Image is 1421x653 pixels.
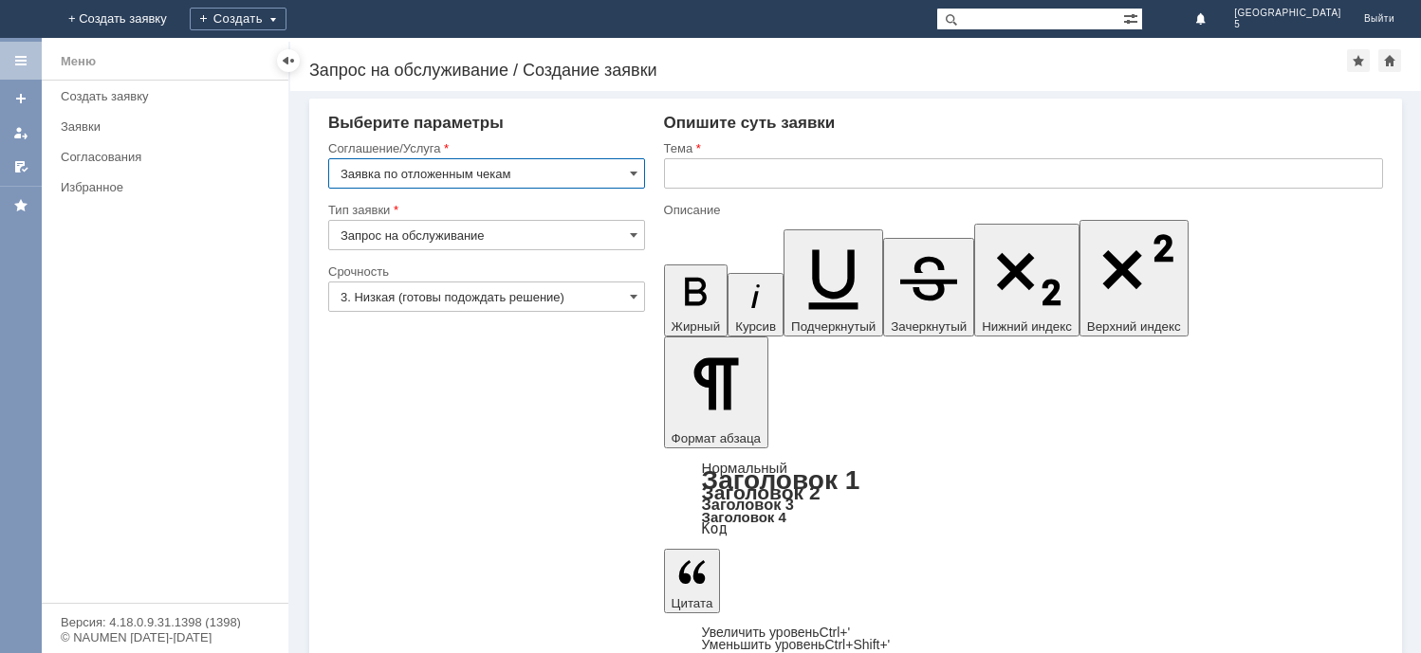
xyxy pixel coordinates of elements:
button: Зачеркнутый [883,238,974,336]
a: Создать заявку [53,82,285,111]
button: Жирный [664,264,729,336]
a: Заголовок 1 [702,465,860,495]
div: Сделать домашней страницей [1378,49,1401,72]
span: Нижний индекс [982,319,1072,334]
div: Создать [190,8,286,30]
button: Цитата [664,549,721,613]
span: Зачеркнутый [891,319,967,334]
button: Верхний индекс [1080,220,1189,336]
span: Выберите параметры [328,114,504,132]
a: Decrease [702,637,891,652]
div: © NAUMEN [DATE]-[DATE] [61,631,269,644]
div: Описание [664,204,1379,216]
span: Ctrl+Shift+' [824,637,890,652]
span: Жирный [672,319,721,334]
span: 5 [1234,19,1341,30]
a: Заголовок 2 [702,481,821,503]
div: Скрыть меню [277,49,300,72]
a: Мои заявки [6,118,36,148]
a: Согласования [53,142,285,172]
button: Курсив [728,273,784,336]
button: Формат абзаца [664,336,768,448]
span: Цитата [672,596,713,610]
span: Верхний индекс [1087,319,1181,334]
a: Код [702,520,728,537]
div: Цитата [664,626,1383,651]
a: Нормальный [702,460,787,476]
div: Меню [61,50,96,73]
div: Согласования [61,150,277,164]
div: Запрос на обслуживание / Создание заявки [309,61,1347,80]
span: Формат абзаца [672,431,761,445]
div: Добавить в избранное [1347,49,1370,72]
a: Заголовок 4 [702,509,786,525]
span: Опишите суть заявки [664,114,836,132]
div: Тип заявки [328,204,641,216]
div: Заявки [61,119,277,134]
a: Мои согласования [6,152,36,182]
div: Срочность [328,265,641,278]
span: Расширенный поиск [1123,9,1142,27]
a: Создать заявку [6,83,36,114]
span: Ctrl+' [820,625,851,640]
div: Формат абзаца [664,462,1383,535]
a: Заявки [53,112,285,141]
span: Курсив [735,319,776,334]
div: Тема [664,142,1379,154]
span: [GEOGRAPHIC_DATA] [1234,8,1341,19]
button: Подчеркнутый [784,229,883,336]
div: Соглашение/Услуга [328,142,641,154]
div: Создать заявку [61,89,277,103]
a: Increase [702,625,851,640]
div: Версия: 4.18.0.9.31.1398 (1398) [61,616,269,628]
a: Заголовок 3 [702,496,794,513]
div: Избранное [61,180,256,194]
span: Подчеркнутый [791,319,876,334]
button: Нижний индекс [974,224,1080,336]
